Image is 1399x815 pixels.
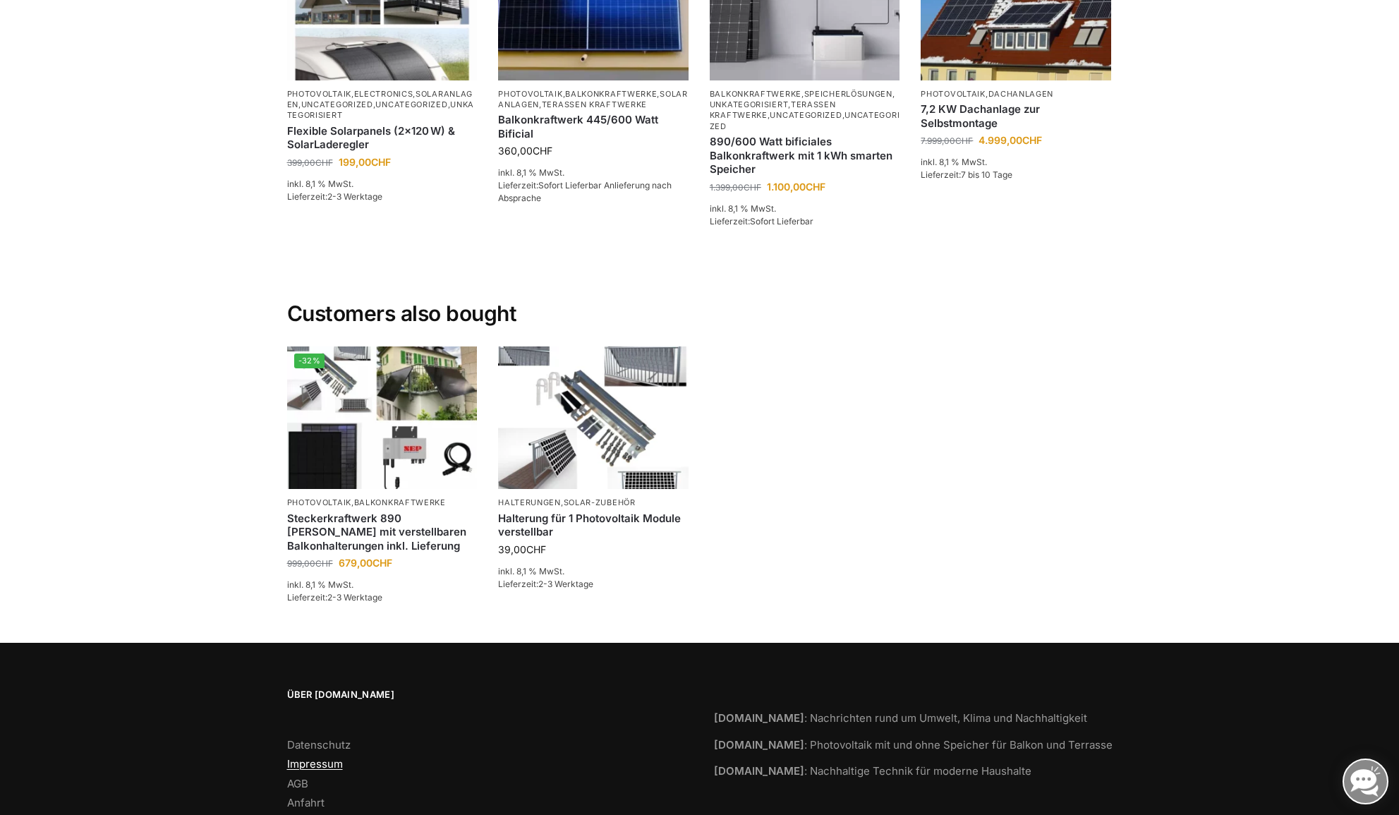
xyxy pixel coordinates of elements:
a: Electronics [354,89,413,99]
a: Speicherlösungen [804,89,892,99]
span: CHF [315,558,333,569]
a: AGB [287,777,308,790]
p: , , , [498,89,689,111]
a: Balkonkraftwerke [565,89,657,99]
p: , [921,89,1111,99]
strong: [DOMAIN_NAME] [714,711,804,725]
bdi: 39,00 [498,543,546,555]
a: Uncategorized [375,99,447,109]
a: [DOMAIN_NAME]: Photovoltaik mit und ohne Speicher für Balkon und Terrasse [714,738,1113,751]
bdi: 1.100,00 [767,181,825,193]
bdi: 999,00 [287,558,333,569]
a: Photovoltaik [921,89,985,99]
span: CHF [744,182,761,193]
p: inkl. 8,1 % MwSt. [921,156,1111,169]
span: 2-3 Werktage [327,191,382,202]
span: Sofort Lieferbar [750,216,813,227]
a: Dachanlagen [988,89,1054,99]
a: Balkonkraftwerke [354,497,446,507]
p: inkl. 8,1 % MwSt. [498,565,689,578]
span: Lieferzeit: [921,169,1012,180]
span: Lieferzeit: [710,216,813,227]
img: Halterung für 1 Photovoltaik Module verstellbar [498,346,689,489]
a: [DOMAIN_NAME]: Nachhaltige Technik für moderne Haushalte [714,764,1031,778]
a: Datenschutz [287,738,351,751]
a: Unkategorisiert [287,99,475,120]
bdi: 1.399,00 [710,182,761,193]
a: -32%860 Watt Komplett mit Balkonhalterung [287,346,478,489]
a: Terassen Kraftwerke [542,99,647,109]
a: Halterung für 1 Photovoltaik Module verstellbar [498,512,689,539]
span: CHF [373,557,392,569]
a: Photovoltaik [287,497,351,507]
a: Unkategorisiert [710,99,789,109]
h2: Customers also bought [287,267,1113,327]
p: , [287,497,478,508]
p: , , , , , [710,89,900,133]
span: Lieferzeit: [287,191,382,202]
a: Uncategorized [710,110,900,131]
a: Impressum [287,757,343,771]
span: Lieferzeit: [287,592,382,603]
a: Photovoltaik [498,89,562,99]
bdi: 7.999,00 [921,135,973,146]
p: inkl. 8,1 % MwSt. [287,579,478,591]
strong: [DOMAIN_NAME] [714,764,804,778]
span: Lieferzeit: [498,579,593,589]
a: Halterungen [498,497,561,507]
a: [DOMAIN_NAME]: Nachrichten rund um Umwelt, Klima und Nachhaltigkeit [714,711,1087,725]
a: Solaranlagen [498,89,688,109]
a: Balkonkraftwerke [710,89,801,99]
span: 2-3 Werktage [538,579,593,589]
a: Terassen Kraftwerke [710,99,836,120]
img: 860 Watt Komplett mit Balkonhalterung [287,346,478,489]
a: Flexible Solarpanels (2×120 W) & SolarLaderegler [287,124,478,152]
a: 7,2 KW Dachanlage zur Selbstmontage [921,102,1111,130]
a: Steckerkraftwerk 890 Watt mit verstellbaren Balkonhalterungen inkl. Lieferung [287,512,478,553]
bdi: 4.999,00 [979,134,1042,146]
a: Solar-Zubehör [564,497,636,507]
span: CHF [526,543,546,555]
span: CHF [955,135,973,146]
a: Anfahrt [287,796,325,809]
span: CHF [1022,134,1042,146]
a: Uncategorized [301,99,373,109]
p: inkl. 8,1 % MwSt. [498,167,689,179]
a: Photovoltaik [287,89,351,99]
a: Solaranlagen [287,89,473,109]
p: , [498,497,689,508]
bdi: 199,00 [339,156,391,168]
p: inkl. 8,1 % MwSt. [710,203,900,215]
p: , , , , , [287,89,478,121]
span: CHF [315,157,333,168]
span: Lieferzeit: [498,180,672,203]
span: 2-3 Werktage [327,592,382,603]
span: Über [DOMAIN_NAME] [287,688,686,702]
span: Sofort Lieferbar Anlieferung nach Absprache [498,180,672,203]
p: inkl. 8,1 % MwSt. [287,178,478,191]
bdi: 399,00 [287,157,333,168]
bdi: 679,00 [339,557,392,569]
strong: [DOMAIN_NAME] [714,738,804,751]
span: CHF [806,181,825,193]
span: CHF [533,145,552,157]
a: Uncategorized [770,110,842,120]
bdi: 360,00 [498,145,552,157]
span: 7 bis 10 Tage [961,169,1012,180]
a: 890/600 Watt bificiales Balkonkraftwerk mit 1 kWh smarten Speicher [710,135,900,176]
a: Balkonkraftwerk 445/600 Watt Bificial [498,113,689,140]
span: CHF [371,156,391,168]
